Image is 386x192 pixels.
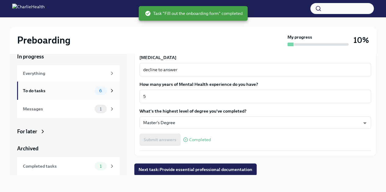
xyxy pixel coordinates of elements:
div: Everything [23,70,107,77]
span: 1 [96,164,105,169]
span: Completed [189,138,211,142]
textarea: decline to answer [143,66,367,73]
div: Messages [23,106,92,112]
div: To do tasks [23,87,92,94]
span: 6 [96,89,106,93]
a: Messages1 [17,100,120,118]
a: For later [17,128,120,135]
h2: Preboarding [17,34,70,46]
label: What's the highest level of degree you've completed? [139,108,371,114]
img: CharlieHealth [12,4,45,13]
a: To do tasks6 [17,82,120,100]
textarea: 5 [143,93,367,100]
h3: 10% [353,35,369,46]
button: Next task:Provide essential professional documentation [134,163,257,176]
span: Task "Fill out the onboarding form" completed [145,10,243,16]
div: For later [17,128,37,135]
a: Completed tasks1 [17,157,120,175]
strong: My progress [287,34,312,40]
a: Everything [17,65,120,82]
span: 1 [96,107,105,111]
span: Next task : Provide essential professional documentation [139,166,252,173]
div: Completed tasks [23,163,92,169]
label: [MEDICAL_DATA] [139,54,371,61]
label: How many years of Mental Health experience do you have? [139,81,371,87]
div: Master's Degree [139,117,371,129]
a: In progress [17,53,120,60]
a: Archived [17,145,120,152]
